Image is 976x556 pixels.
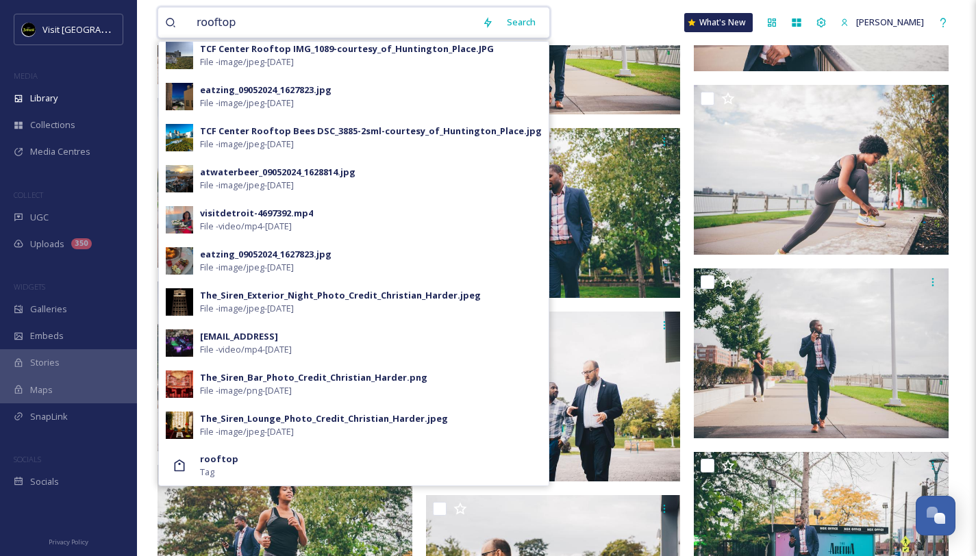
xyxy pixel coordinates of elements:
[166,165,193,192] img: 273a65fd9b54f17aae1db2aec74a43bf77c963e80a0717302fd075c15fbe68c2.jpg
[200,125,542,138] div: TCF Center Rooftop Bees DSC_3885-2sml-courtesy_of_Huntington_Place.jpg
[190,8,475,38] input: Search your library
[30,238,64,251] span: Uploads
[200,330,278,343] div: [EMAIL_ADDRESS]
[30,329,64,342] span: Embeds
[200,97,294,110] span: File - image/jpeg - [DATE]
[166,370,193,398] img: addaab98-bfb8-4364-8236-78fcaa6c628e.jpg
[166,247,193,275] img: 2d4cc429-d450-4361-a957-3fd53fb0376a.jpg
[200,343,292,356] span: File - video/mp4 - [DATE]
[158,97,412,267] img: RIVERWALK CONTENT EDIT-12-PhotoCredit-Justin_Milhouse-UsageExpires_Oct-2024.jpg
[200,466,214,479] span: Tag
[30,475,59,488] span: Socials
[200,248,331,261] div: eatzing_09052024_1627823.jpg
[426,312,681,481] img: MARK-WALLACE-EDIT-34-PhotoCredit-Justin_Milhouse-UsageExpires_Oct-2024.jpg
[200,425,294,438] span: File - image/jpeg - [DATE]
[166,124,193,151] img: 931d35c2-aacb-4386-a06d-7a436d9961a5.jpg
[166,206,193,233] img: d56cd172-81ee-4554-acd0-eb1c3b5c12ce.jpg
[834,9,931,36] a: [PERSON_NAME]
[200,302,294,315] span: File - image/jpeg - [DATE]
[200,453,238,465] strong: rooftop
[30,145,90,158] span: Media Centres
[30,356,60,369] span: Stories
[200,220,292,233] span: File - video/mp4 - [DATE]
[200,261,294,274] span: File - image/jpeg - [DATE]
[166,412,193,439] img: f865199c-32af-4876-adf7-fd850794e1d0.jpg
[49,533,88,549] a: Privacy Policy
[30,211,49,224] span: UGC
[49,538,88,546] span: Privacy Policy
[200,84,331,97] div: eatzing_09052024_1627823.jpg
[200,138,294,151] span: File - image/jpeg - [DATE]
[166,83,193,110] img: f2c40262-14a4-4404-b7f6-da131b5332c8.jpg
[694,268,949,438] img: RIVERWALK CONTENT EDIT-7-PhotoCredit-Justin_Milhouse-UsageExpires_Oct-2024.jpg
[166,329,193,357] img: b394ef52-1d4a-4d6e-b049-f7d569fa5ab5.jpg
[30,410,68,423] span: SnapLink
[856,16,924,28] span: [PERSON_NAME]
[200,166,355,179] div: atwaterbeer_09052024_1628814.jpg
[30,303,67,316] span: Galleries
[200,55,294,68] span: File - image/jpeg - [DATE]
[200,384,292,397] span: File - image/png - [DATE]
[200,42,494,55] div: TCF Center Rooftop IMG_1089-courtesy_of_Huntington_Place.JPG
[14,281,45,292] span: WIDGETS
[14,454,41,464] span: SOCIALS
[71,238,92,249] div: 350
[200,412,448,425] div: The_Siren_Lounge_Photo_Credit_Christian_Harder.jpeg
[916,496,955,535] button: Open Chat
[22,23,36,36] img: VISIT%20DETROIT%20LOGO%20-%20BLACK%20BACKGROUND.png
[14,190,43,200] span: COLLECT
[42,23,149,36] span: Visit [GEOGRAPHIC_DATA]
[30,92,58,105] span: Library
[166,288,193,316] img: 2640ac99-ec80-460f-aad1-3851ca160e6c.jpg
[200,371,427,384] div: The_Siren_Bar_Photo_Credit_Christian_Harder.png
[30,118,75,131] span: Collections
[200,207,313,220] div: visitdetroit-4697392.mp4
[694,85,949,255] img: RIVERWALK CONTENT EDIT-10-PhotoCredit-Justin_Milhouse-UsageExpires_Oct-2024.jpg
[200,179,294,192] span: File - image/jpeg - [DATE]
[166,42,193,69] img: TCF%2520Center%2520Rooftop%2520IMG_1089-courtesy_of_Huntington_Place.JPG
[684,13,753,32] a: What's New
[500,9,542,36] div: Search
[200,289,481,302] div: The_Siren_Exterior_Night_Photo_Credit_Christian_Harder.jpeg
[158,281,412,451] img: RIVERWALK CONTENT EDIT-9-PhotoCredit-Justin_Milhouse-UsageExpires_Oct-2024.jpg
[426,128,681,298] img: RIVERWALK CONTENT EDIT-5-PhotoCredit-Justin_Milhouse-UsageExpires_Oct-2024.jpg
[14,71,38,81] span: MEDIA
[30,383,53,396] span: Maps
